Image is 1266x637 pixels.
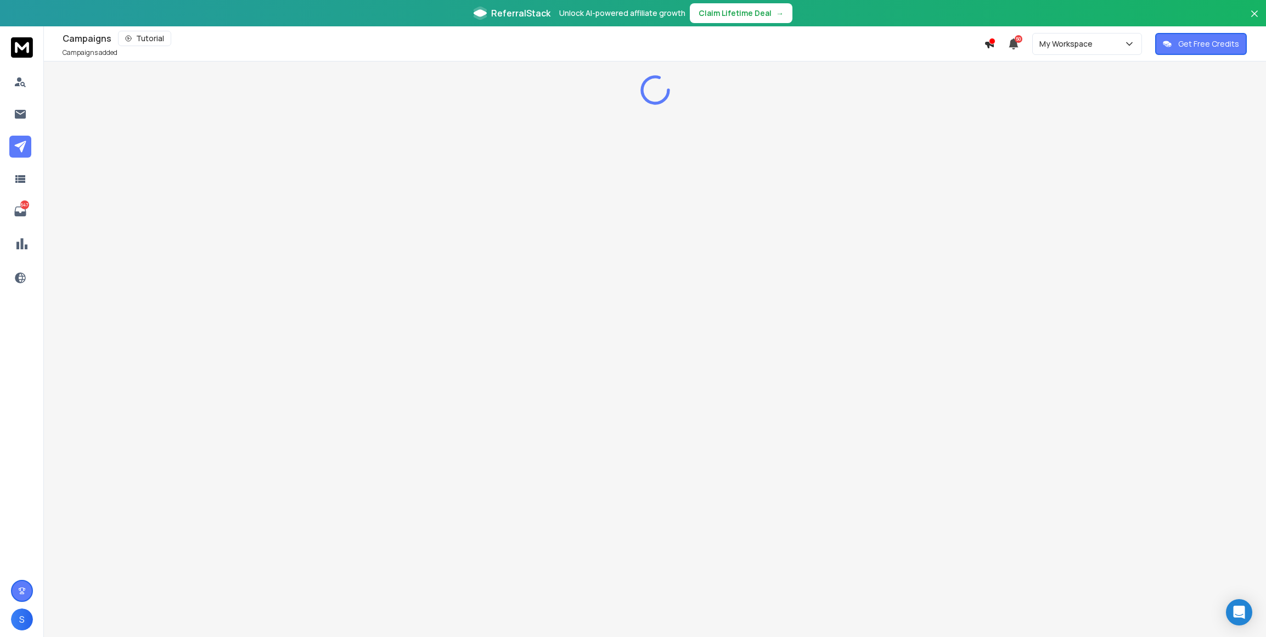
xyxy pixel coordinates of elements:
p: My Workspace [1039,38,1097,49]
a: 647 [9,200,31,222]
button: Get Free Credits [1155,33,1247,55]
button: S [11,608,33,630]
span: ReferralStack [491,7,550,20]
div: Campaigns [63,31,984,46]
span: → [776,8,784,19]
button: Tutorial [118,31,171,46]
div: Open Intercom Messenger [1226,599,1252,625]
span: 50 [1015,35,1022,43]
p: Campaigns added [63,48,117,57]
button: Claim Lifetime Deal→ [690,3,792,23]
p: Get Free Credits [1178,38,1239,49]
p: 647 [20,200,29,209]
button: Close banner [1247,7,1262,33]
p: Unlock AI-powered affiliate growth [559,8,685,19]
